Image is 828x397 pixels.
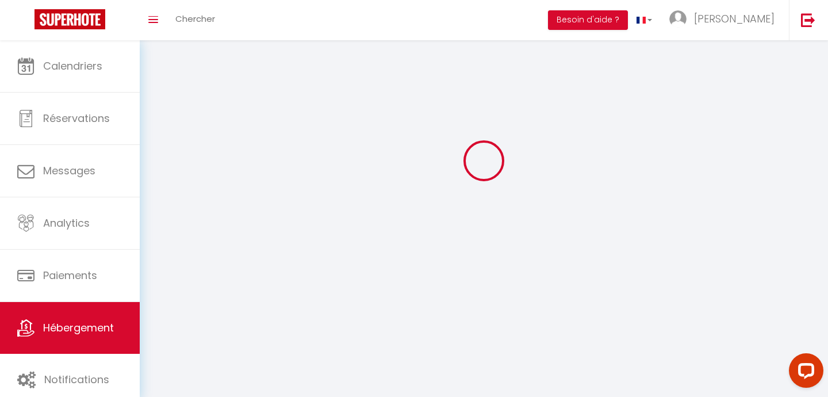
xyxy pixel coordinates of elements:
[548,10,628,30] button: Besoin d'aide ?
[44,372,109,387] span: Notifications
[801,13,815,27] img: logout
[780,349,828,397] iframe: LiveChat chat widget
[694,12,775,26] span: [PERSON_NAME]
[43,111,110,125] span: Réservations
[43,320,114,335] span: Hébergement
[669,10,687,28] img: ...
[43,59,102,73] span: Calendriers
[43,268,97,283] span: Paiements
[34,9,105,29] img: Super Booking
[43,216,90,230] span: Analytics
[43,163,95,178] span: Messages
[175,13,215,25] span: Chercher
